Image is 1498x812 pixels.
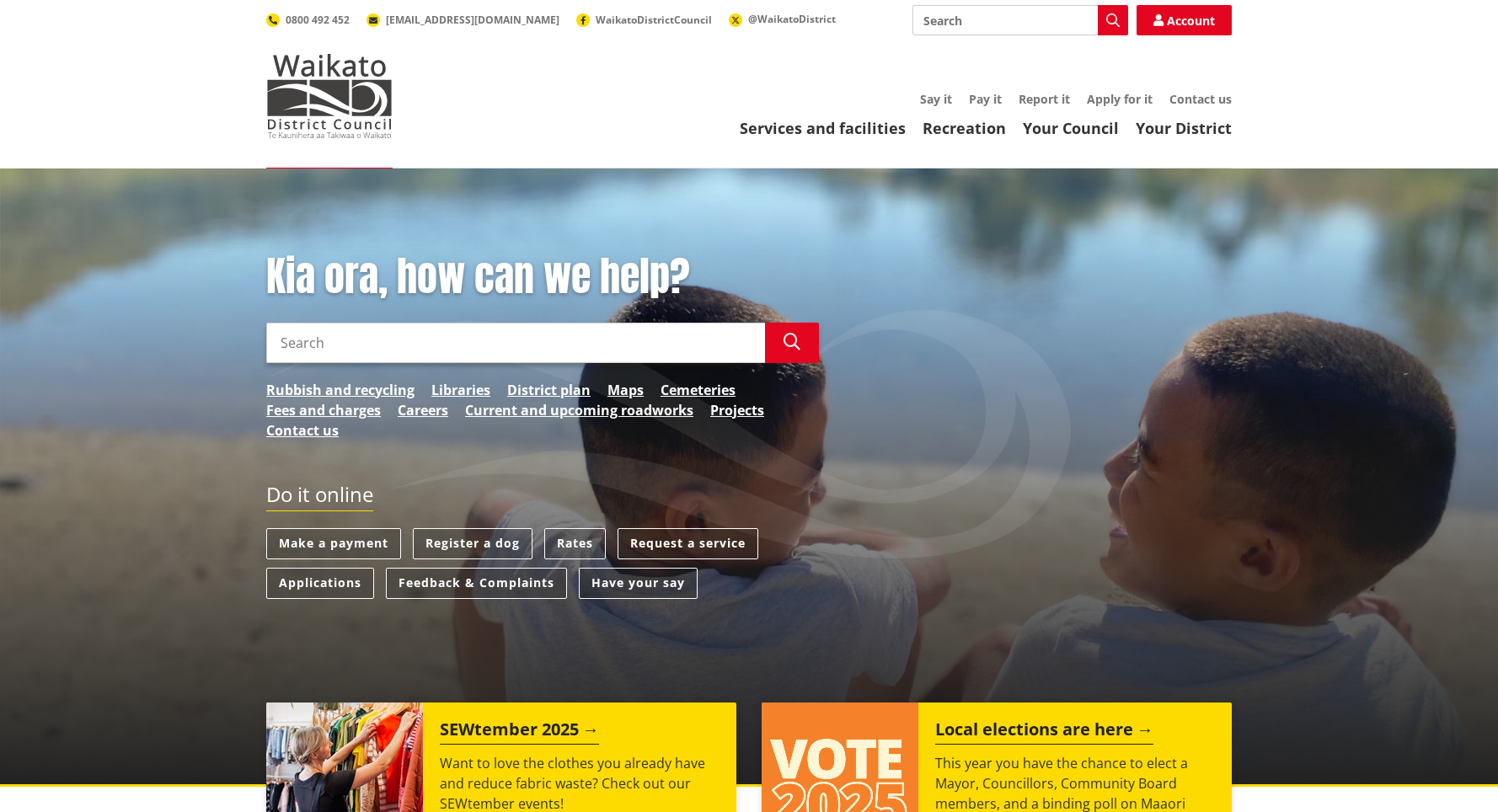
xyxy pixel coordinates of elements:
a: Projects [710,400,764,420]
input: Search input [912,5,1128,35]
a: District plan [507,380,591,400]
a: Services and facilities [740,118,906,138]
a: [EMAIL_ADDRESS][DOMAIN_NAME] [366,13,559,27]
span: WaikatoDistrictCouncil [596,13,712,27]
span: [EMAIL_ADDRESS][DOMAIN_NAME] [386,13,559,27]
a: Feedback & Complaints [386,568,567,599]
a: Your Council [1023,118,1119,138]
a: Contact us [266,420,339,441]
a: Rates [544,528,606,559]
a: Applications [266,568,374,599]
h2: Do it online [266,483,373,512]
a: Careers [398,400,448,420]
a: Pay it [969,91,1002,107]
a: Apply for it [1087,91,1153,107]
h1: Kia ora, how can we help? [266,253,819,302]
a: Cemeteries [661,380,736,400]
a: Request a service [618,528,758,559]
a: WaikatoDistrictCouncil [576,13,712,27]
a: Rubbish and recycling [266,380,415,400]
h2: Local elections are here [935,719,1153,745]
a: @WaikatoDistrict [729,12,836,26]
a: Report it [1019,91,1070,107]
img: Waikato District Council - Te Kaunihera aa Takiwaa o Waikato [266,54,393,138]
a: Make a payment [266,528,401,559]
a: Current and upcoming roadworks [465,400,693,420]
a: Register a dog [413,528,532,559]
a: 0800 492 452 [266,13,350,27]
span: 0800 492 452 [286,13,350,27]
span: @WaikatoDistrict [748,12,836,26]
a: Account [1137,5,1232,35]
a: Maps [607,380,644,400]
a: Say it [920,91,952,107]
a: Your District [1136,118,1232,138]
a: Libraries [431,380,490,400]
a: Fees and charges [266,400,381,420]
a: Have your say [579,568,698,599]
h2: SEWtember 2025 [440,719,599,745]
a: Recreation [923,118,1006,138]
input: Search input [266,323,765,363]
a: Contact us [1169,91,1232,107]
